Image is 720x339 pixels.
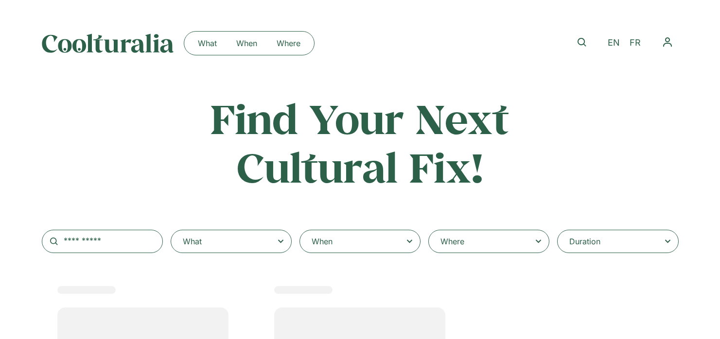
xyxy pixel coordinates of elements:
span: EN [608,38,620,48]
a: When [227,35,267,51]
a: FR [625,36,646,50]
a: What [188,35,227,51]
h2: Find Your Next Cultural Fix! [169,94,551,191]
button: Menu Toggle [656,31,679,53]
div: When [312,236,333,247]
span: FR [630,38,641,48]
div: Where [440,236,464,247]
div: Duration [569,236,600,247]
div: What [183,236,202,247]
a: Where [267,35,310,51]
a: EN [603,36,625,50]
nav: Menu [188,35,310,51]
nav: Menu [656,31,679,53]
